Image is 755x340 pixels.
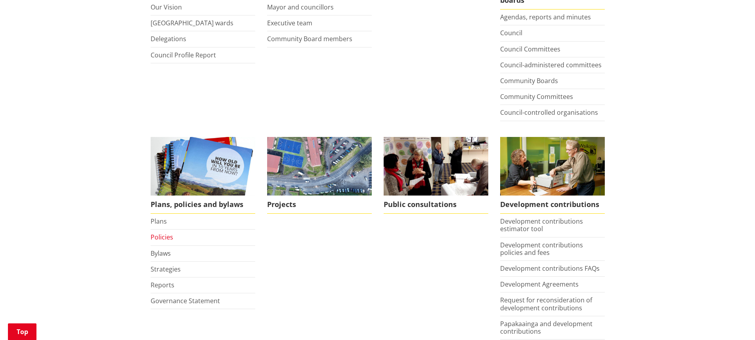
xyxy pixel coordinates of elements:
[500,264,600,273] a: Development contributions FAQs
[151,296,220,305] a: Governance Statement
[500,196,605,214] span: Development contributions
[151,196,255,214] span: Plans, policies and bylaws
[500,45,560,53] a: Council Committees
[151,249,171,258] a: Bylaws
[500,28,522,37] a: Council
[267,19,312,27] a: Executive team
[267,137,372,214] a: Projects
[500,137,605,196] img: Fees
[151,34,186,43] a: Delegations
[151,51,216,59] a: Council Profile Report
[500,319,593,336] a: Papakaainga and development contributions
[500,61,602,69] a: Council-administered committees
[500,296,592,312] a: Request for reconsideration of development contributions
[267,196,372,214] span: Projects
[500,137,605,214] a: FInd out more about fees and fines here Development contributions
[500,13,591,21] a: Agendas, reports and minutes
[151,233,173,241] a: Policies
[384,137,488,214] a: public-consultations Public consultations
[151,3,182,11] a: Our Vision
[151,217,167,226] a: Plans
[500,217,583,233] a: Development contributions estimator tool
[151,137,255,196] img: Long Term Plan
[151,281,174,289] a: Reports
[500,108,598,117] a: Council-controlled organisations
[267,3,334,11] a: Mayor and councillors
[151,137,255,214] a: We produce a number of plans, policies and bylaws including the Long Term Plan Plans, policies an...
[500,241,583,257] a: Development contributions policies and fees
[267,137,372,196] img: DJI_0336
[500,76,558,85] a: Community Boards
[267,34,352,43] a: Community Board members
[500,280,579,289] a: Development Agreements
[384,137,488,196] img: public-consultations
[8,323,36,340] a: Top
[151,265,181,274] a: Strategies
[151,19,233,27] a: [GEOGRAPHIC_DATA] wards
[384,196,488,214] span: Public consultations
[500,92,573,101] a: Community Committees
[719,307,747,335] iframe: Messenger Launcher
